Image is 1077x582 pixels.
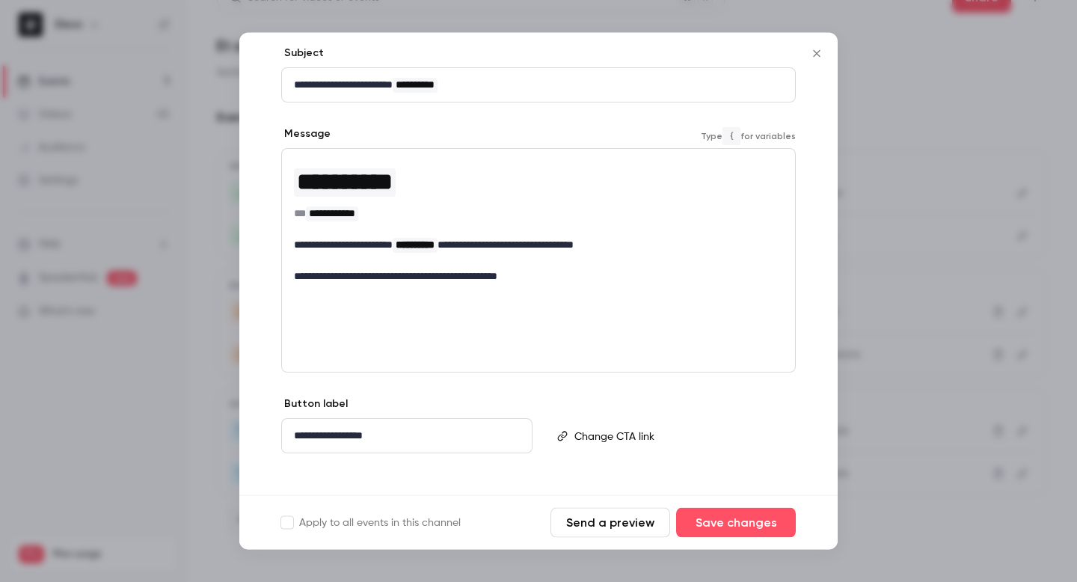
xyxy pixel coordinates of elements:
[282,420,532,453] div: editor
[701,127,796,145] span: Type for variables
[281,397,348,412] label: Button label
[281,515,461,530] label: Apply to all events in this channel
[281,46,324,61] label: Subject
[722,127,740,145] code: {
[802,39,832,69] button: Close
[282,69,795,102] div: editor
[550,508,670,538] button: Send a preview
[676,508,796,538] button: Save changes
[282,150,795,294] div: editor
[281,127,331,142] label: Message
[568,420,794,454] div: editor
